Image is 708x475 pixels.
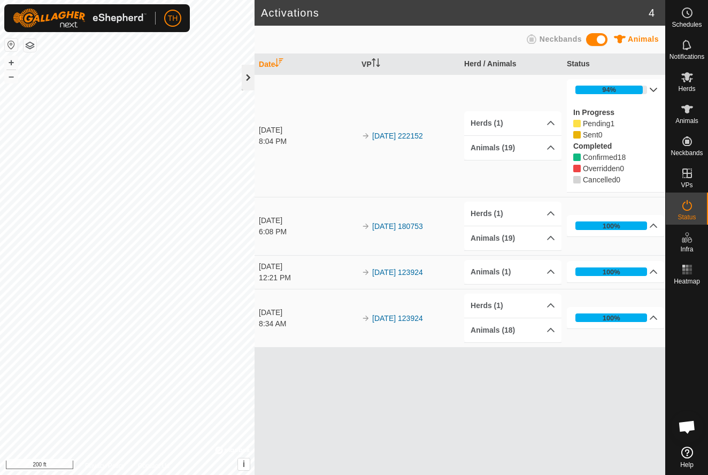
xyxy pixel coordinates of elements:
[678,214,696,220] span: Status
[575,267,647,276] div: 100%
[5,70,18,83] button: –
[671,150,703,156] span: Neckbands
[672,21,702,28] span: Schedules
[259,226,356,237] div: 6:08 PM
[361,268,370,277] img: arrow
[464,294,561,318] p-accordion-header: Herds (1)
[573,154,581,161] i: 18 Confirmed 83161, 83153, 83157, 83152, 83164, 83167, 83154, 83165, 83163, 83159, 83168, 83158, ...
[678,86,695,92] span: Herds
[138,461,170,471] a: Contact Us
[567,79,664,101] p-accordion-header: 94%
[464,318,561,342] p-accordion-header: Animals (18)
[372,268,423,277] a: [DATE] 123924
[575,221,647,230] div: 100%
[464,260,561,284] p-accordion-header: Animals (1)
[567,307,664,328] p-accordion-header: 100%
[540,35,582,43] span: Neckbands
[602,85,616,95] div: 94%
[680,462,694,468] span: Help
[259,272,356,284] div: 12:21 PM
[567,101,664,192] p-accordion-content: 94%
[583,153,618,162] span: Confirmed
[567,261,664,282] p-accordion-header: 100%
[372,222,423,231] a: [DATE] 180753
[464,226,561,250] p-accordion-header: Animals (19)
[573,108,614,117] label: In Progress
[255,54,357,75] th: Date
[357,54,460,75] th: VP
[573,142,612,150] label: Completed
[573,176,581,183] i: 0 Cancelled
[238,458,250,470] button: i
[583,131,598,139] span: Pending
[603,313,620,323] div: 100%
[372,132,423,140] a: [DATE] 222152
[675,118,698,124] span: Animals
[583,175,616,184] span: Cancelled
[620,164,624,173] span: Overridden
[573,165,581,172] i: 0 Overridden
[243,459,245,469] span: i
[372,60,380,68] p-sorticon: Activate to sort
[361,314,370,323] img: arrow
[168,13,178,24] span: TH
[649,5,655,21] span: 4
[259,125,356,136] div: [DATE]
[464,202,561,226] p-accordion-header: Herds (1)
[616,175,620,184] span: Cancelled
[671,411,703,443] div: Open chat
[674,278,700,285] span: Heatmap
[681,182,692,188] span: VPs
[275,60,283,68] p-sorticon: Activate to sort
[618,153,626,162] span: Confirmed
[259,136,356,147] div: 8:04 PM
[13,9,147,28] img: Gallagher Logo
[628,35,659,43] span: Animals
[24,39,36,52] button: Map Layers
[603,221,620,231] div: 100%
[372,314,423,323] a: [DATE] 123924
[259,261,356,272] div: [DATE]
[680,246,693,252] span: Infra
[261,6,649,19] h2: Activations
[575,86,647,94] div: 94%
[85,461,125,471] a: Privacy Policy
[460,54,563,75] th: Herd / Animals
[598,131,603,139] span: Sent
[603,267,620,277] div: 100%
[5,39,18,51] button: Reset Map
[583,164,620,173] span: Overridden
[361,132,370,140] img: arrow
[669,53,704,60] span: Notifications
[666,442,708,472] a: Help
[259,318,356,330] div: 8:34 AM
[464,111,561,135] p-accordion-header: Herds (1)
[563,54,665,75] th: Status
[567,215,664,236] p-accordion-header: 100%
[583,119,610,128] span: Pending
[464,136,561,160] p-accordion-header: Animals (19)
[259,215,356,226] div: [DATE]
[573,131,581,139] i: 0 Sent
[610,119,614,128] span: Pending
[259,307,356,318] div: [DATE]
[361,222,370,231] img: arrow
[575,313,647,322] div: 100%
[573,120,581,127] i: 1 Pending 83155,
[5,56,18,69] button: +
